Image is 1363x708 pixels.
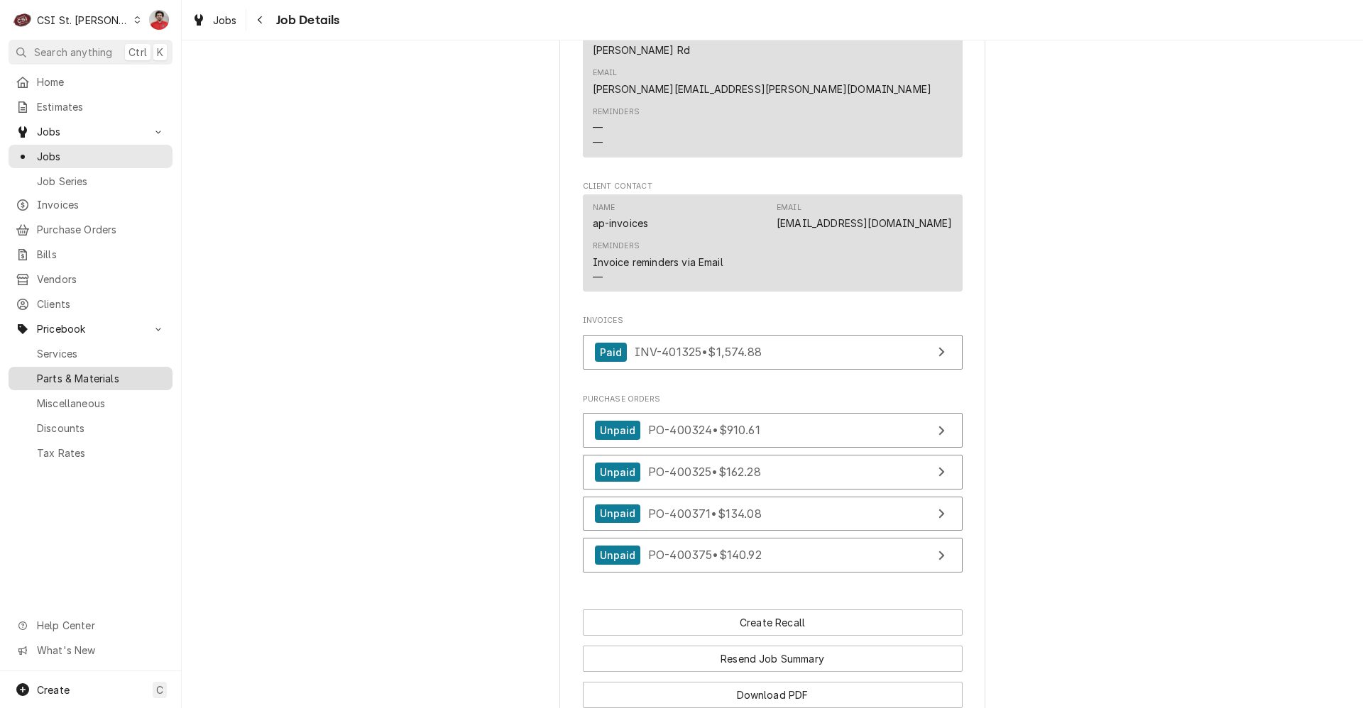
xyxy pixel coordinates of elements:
span: Create [37,684,70,696]
a: Jobs [186,9,243,32]
span: INV-401325 • $1,574.88 [635,345,762,359]
a: Discounts [9,416,173,440]
div: Name [593,29,691,57]
div: [PERSON_NAME] Rd [593,43,691,57]
span: Clients [37,297,165,311]
a: Jobs [9,145,173,168]
span: PO-400375 • $140.92 [648,548,762,562]
a: Tax Rates [9,441,173,465]
div: Reminders [593,106,640,118]
a: Estimates [9,95,173,118]
span: K [157,45,163,60]
div: CSI St. Louis's Avatar [13,10,33,30]
span: Vendors [37,272,165,287]
a: Miscellaneous [9,392,173,415]
span: PO-400325 • $162.28 [648,465,761,479]
div: Button Group Row [583,609,963,636]
a: View Invoice [583,335,963,370]
span: Bills [37,247,165,262]
div: Contact [583,194,963,292]
button: Download PDF [583,682,963,708]
a: Services [9,342,173,365]
button: Create Recall [583,609,963,636]
div: Purchase Orders [583,394,963,580]
a: Invoices [9,193,173,216]
span: Purchase Orders [37,222,165,237]
div: Button Group Row [583,672,963,708]
span: Parts & Materials [37,371,165,386]
a: Job Series [9,170,173,193]
span: PO-400371 • $134.08 [648,506,762,520]
span: Estimates [37,99,165,114]
span: Services [37,346,165,361]
div: Invoice reminders via Email [593,255,723,270]
span: Invoices [583,315,963,326]
div: Reminders [593,240,640,252]
span: Jobs [37,124,144,139]
span: Home [37,74,165,89]
span: Purchase Orders [583,394,963,405]
div: Email [777,202,801,214]
div: C [13,10,33,30]
button: Resend Job Summary [583,646,963,672]
a: View Purchase Order [583,455,963,489]
a: Vendors [9,267,173,291]
a: Parts & Materials [9,367,173,390]
a: Go to Help Center [9,614,173,637]
div: Client Contact [583,181,963,298]
div: Name [593,202,615,214]
span: Miscellaneous [37,396,165,411]
span: What's New [37,643,164,658]
div: Name [593,202,649,231]
span: Help Center [37,618,164,633]
span: Job Details [272,11,340,30]
div: Reminders [593,240,723,284]
div: Email [593,67,932,96]
a: Home [9,70,173,94]
span: C [156,682,163,697]
span: Client Contact [583,181,963,192]
div: Paid [595,343,628,362]
div: Location Contact [583,8,963,163]
span: Invoices [37,197,165,212]
a: View Purchase Order [583,413,963,448]
div: Invoices [583,315,963,376]
div: Email [593,67,618,79]
a: [EMAIL_ADDRESS][DOMAIN_NAME] [777,217,952,229]
div: Unpaid [595,463,641,482]
div: Unpaid [595,421,641,440]
span: Search anything [34,45,112,60]
a: [PERSON_NAME][EMAIL_ADDRESS][PERSON_NAME][DOMAIN_NAME] [593,83,932,95]
div: — [593,270,603,284]
span: Jobs [213,13,237,28]
div: Unpaid [595,504,641,524]
button: Navigate back [249,9,272,31]
div: Contact [583,21,963,157]
span: Jobs [37,149,165,164]
a: View Purchase Order [583,497,963,531]
span: PO-400324 • $910.61 [648,423,760,437]
div: Unpaid [595,546,641,565]
div: CSI St. [PERSON_NAME] [37,13,129,28]
span: Pricebook [37,321,144,336]
span: Tax Rates [37,446,165,460]
div: Button Group [583,609,963,708]
div: Email [777,202,952,231]
a: Purchase Orders [9,218,173,241]
div: — [593,135,603,150]
div: Button Group Row [583,636,963,672]
div: Reminders [593,106,640,150]
a: View Purchase Order [583,538,963,573]
div: NF [149,10,169,30]
div: — [593,120,603,135]
div: Nicholas Faubert's Avatar [149,10,169,30]
div: ap-invoices [593,216,649,231]
a: Go to What's New [9,638,173,662]
a: Clients [9,292,173,316]
a: Go to Pricebook [9,317,173,341]
span: Discounts [37,421,165,436]
span: Ctrl [128,45,147,60]
span: Job Series [37,174,165,189]
div: Client Contact List [583,194,963,298]
button: Search anythingCtrlK [9,40,173,65]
